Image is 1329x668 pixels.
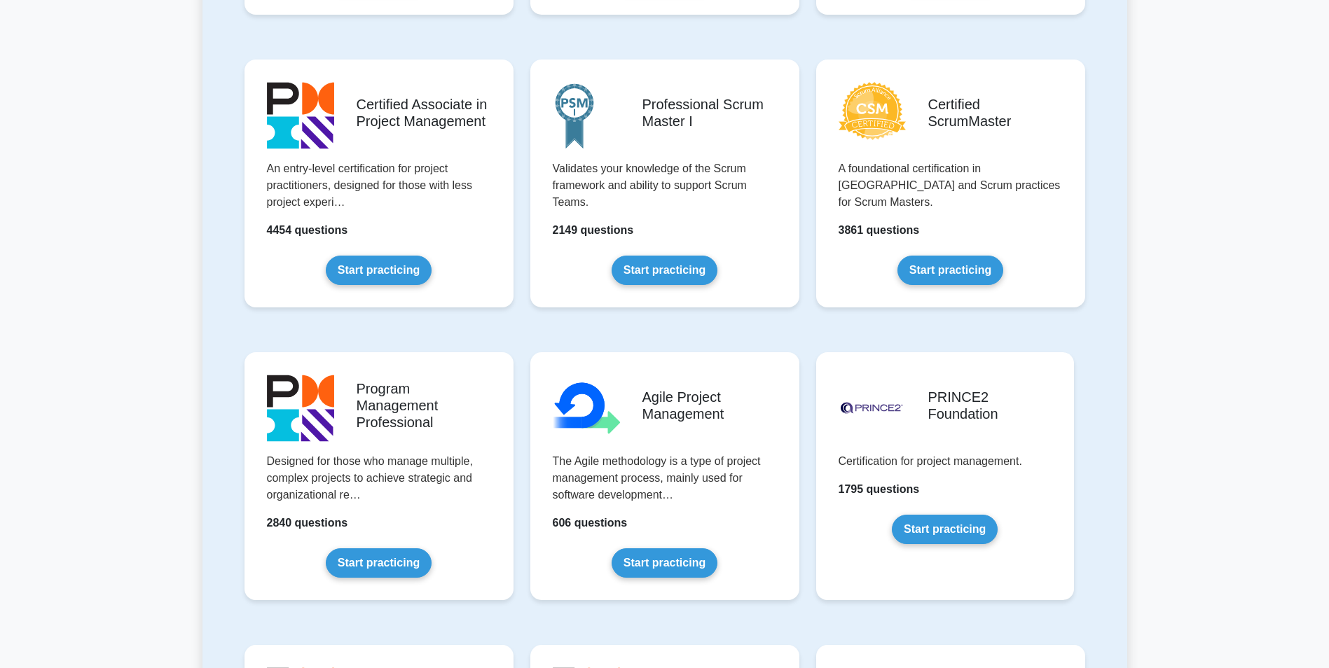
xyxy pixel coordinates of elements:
[897,256,1003,285] a: Start practicing
[892,515,998,544] a: Start practicing
[326,256,432,285] a: Start practicing
[612,256,717,285] a: Start practicing
[612,548,717,578] a: Start practicing
[326,548,432,578] a: Start practicing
